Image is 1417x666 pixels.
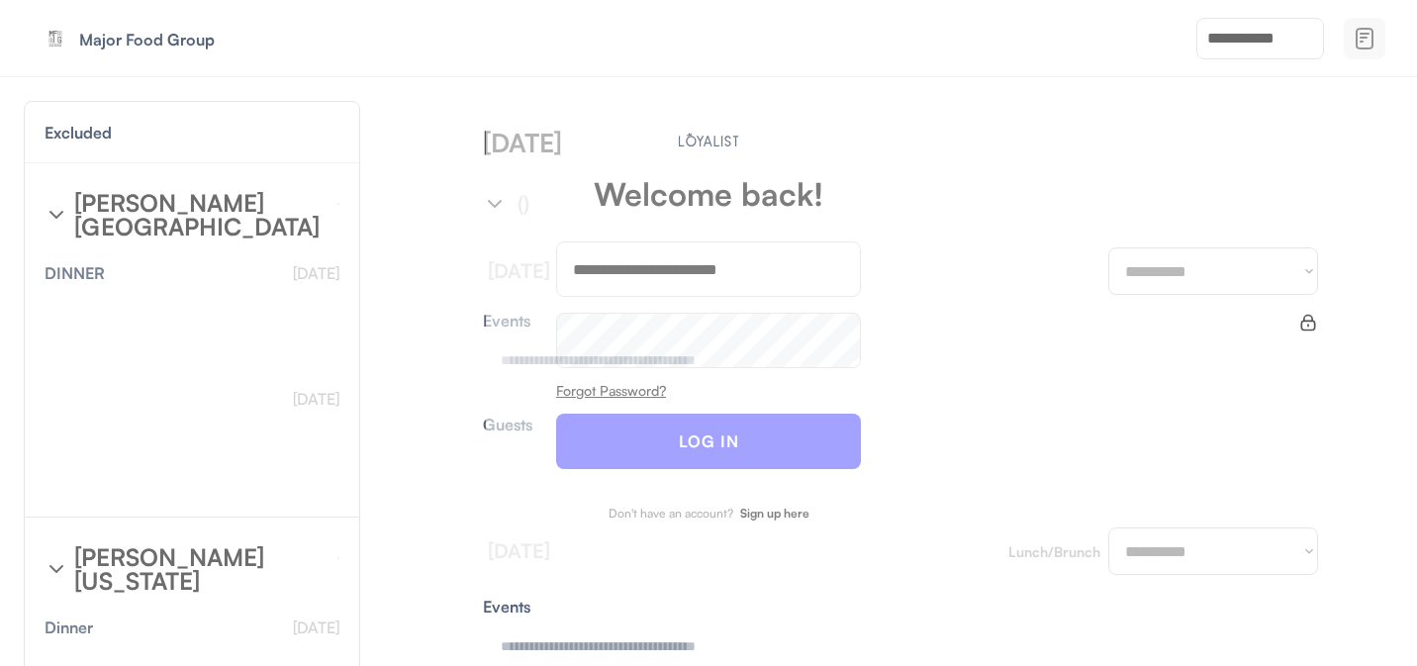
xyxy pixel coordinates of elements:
[594,178,823,210] div: Welcome back!
[556,382,666,399] u: Forgot Password?
[556,414,861,469] button: LOG IN
[675,133,743,146] img: Main.svg
[609,508,733,520] div: Don't have an account?
[740,506,809,521] strong: Sign up here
